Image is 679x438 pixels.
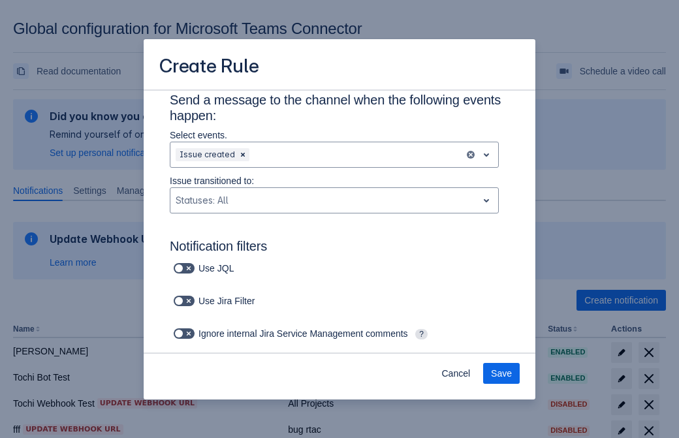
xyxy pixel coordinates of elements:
[483,363,520,384] button: Save
[170,238,509,259] h3: Notification filters
[434,363,478,384] button: Cancel
[441,363,470,384] span: Cancel
[144,89,535,354] div: Scrollable content
[170,259,257,277] div: Use JQL
[466,149,476,160] button: clear
[479,193,494,208] span: open
[170,292,272,310] div: Use Jira Filter
[236,148,249,161] div: Remove Issue created
[170,92,509,129] h3: Send a message to the channel when the following events happen:
[415,329,428,339] span: ?
[491,363,512,384] span: Save
[170,324,483,343] div: Ignore internal Jira Service Management comments
[479,147,494,163] span: open
[159,55,259,80] h3: Create Rule
[170,129,499,142] p: Select events.
[176,148,236,161] div: Issue created
[170,174,499,187] p: Issue transitioned to:
[238,149,248,160] span: Clear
